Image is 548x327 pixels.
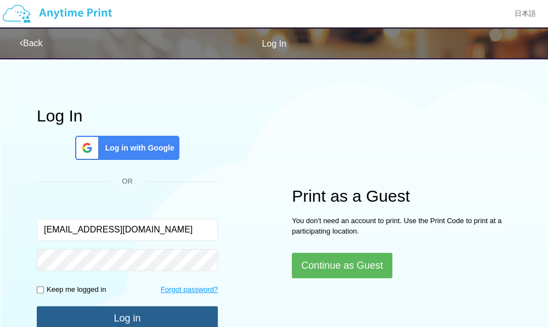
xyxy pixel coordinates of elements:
span: Log In [262,39,286,48]
input: Email address [37,219,218,241]
p: Keep me logged in [47,285,106,295]
div: OR [37,176,218,187]
a: Back [20,38,43,48]
p: You don't need an account to print. Use the Print Code to print at a participating location. [292,216,511,236]
h1: Log In [37,107,218,125]
a: Forgot password? [161,285,218,295]
button: Continue as Guest [292,253,392,278]
h1: Print as a Guest [292,187,511,205]
span: Log in with Google [101,142,174,153]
